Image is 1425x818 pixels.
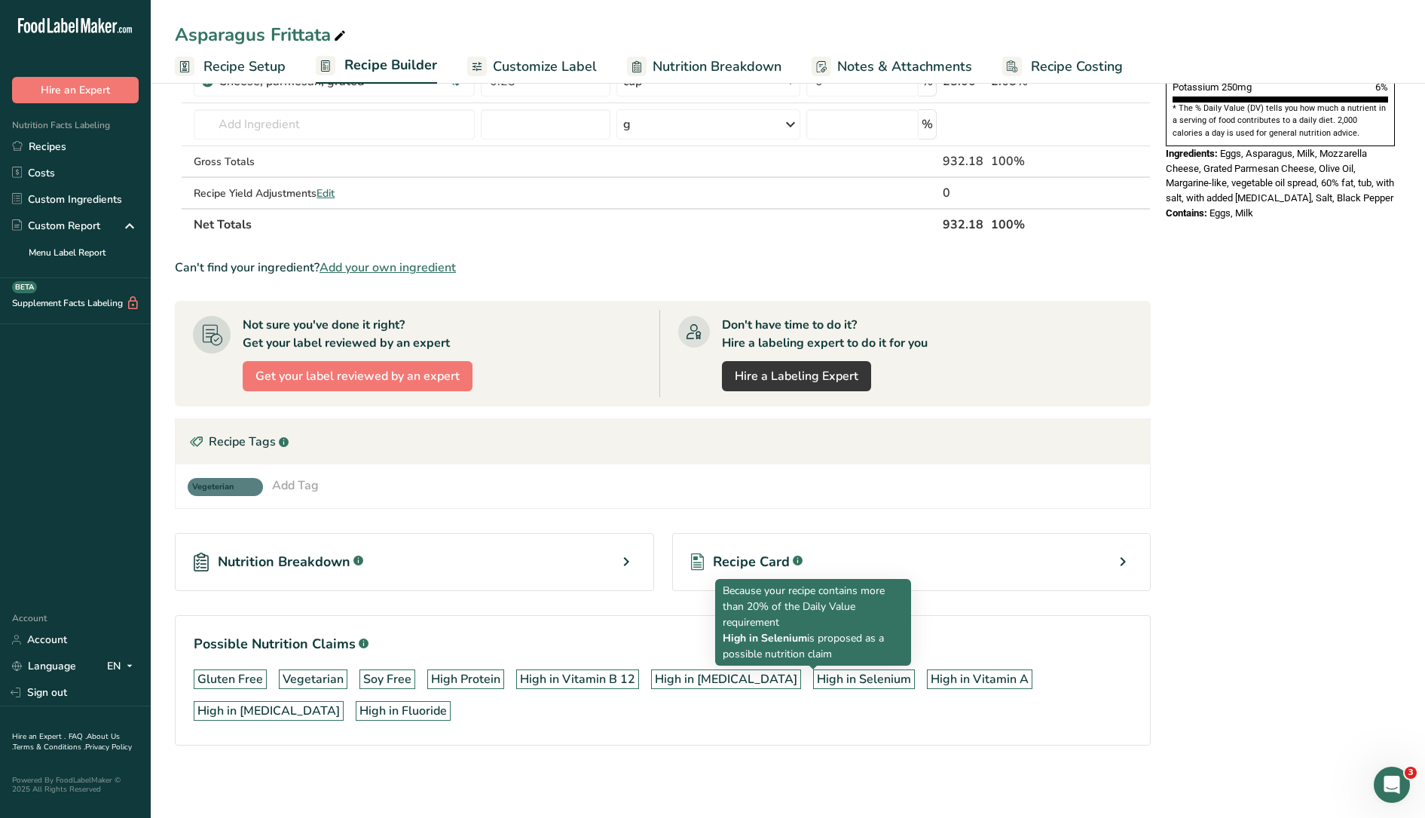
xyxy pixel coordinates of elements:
div: EN [107,657,139,676]
div: Recipe Tags [176,419,1150,464]
div: Asparagus Frittata [175,21,349,48]
div: High in Fluoride [359,702,447,720]
div: Don't have time to do it? Hire a labeling expert to do it for you [722,316,928,352]
div: High in Vitamin A [931,670,1029,688]
div: High in [MEDICAL_DATA] [655,670,797,688]
a: Language [12,653,76,679]
p: Because your recipe contains more than 20% of the Daily Value requirement [723,583,904,630]
th: Net Totals [191,208,939,240]
span: Recipe Costing [1031,57,1123,77]
div: High in Selenium [817,670,911,688]
div: Can't find your ingredient? [175,259,1151,277]
a: Customize Label [467,50,597,84]
span: Eggs, Asparagus, Milk, Mozzarella Cheese, Grated Parmesan Cheese, Olive Oil, Margarine-like, vege... [1166,148,1394,204]
section: * The % Daily Value (DV) tells you how much a nutrient in a serving of food contributes to a dail... [1173,103,1388,139]
span: 3 [1405,767,1417,779]
span: Nutrition Breakdown [653,57,781,77]
button: Get your label reviewed by an expert [243,361,472,391]
p: is proposed as a possible nutrition claim [723,630,904,662]
span: Notes & Attachments [837,57,972,77]
span: Potassium [1173,81,1219,93]
span: Recipe Builder [344,55,437,75]
span: Edit [316,186,335,201]
span: Eggs, Milk [1209,207,1253,219]
div: Gluten Free [197,670,263,688]
div: Vegetarian [283,670,344,688]
div: Soy Free [363,670,411,688]
div: 932.18 [943,152,985,170]
div: High in Vitamin B 12 [520,670,635,688]
div: g [623,115,631,133]
th: 100% [988,208,1082,240]
div: 100% [991,152,1079,170]
button: Hire an Expert [12,77,139,103]
a: About Us . [12,731,120,752]
span: Add your own ingredient [320,259,456,277]
span: 6% [1375,81,1388,93]
span: Customize Label [493,57,597,77]
div: Custom Report [12,218,100,234]
span: High in Selenium [723,631,807,645]
a: Privacy Policy [85,742,132,752]
a: Terms & Conditions . [13,742,85,752]
div: 0 [943,184,985,202]
a: Notes & Attachments [812,50,972,84]
div: High Protein [431,670,500,688]
div: BETA [12,281,37,293]
h1: Possible Nutrition Claims [194,634,1132,654]
a: Nutrition Breakdown [627,50,781,84]
div: Recipe Yield Adjustments [194,185,475,201]
span: Get your label reviewed by an expert [255,367,460,385]
span: Vegeterian [192,481,245,494]
a: Recipe Costing [1002,50,1123,84]
div: Add Tag [272,476,319,495]
iframe: Intercom live chat [1374,767,1410,803]
div: Gross Totals [194,154,475,170]
div: High in [MEDICAL_DATA] [197,702,340,720]
th: 932.18 [940,208,988,240]
a: Hire a Labeling Expert [722,361,871,391]
span: 250mg [1222,81,1252,93]
span: Recipe Setup [203,57,286,77]
a: Recipe Builder [316,48,437,84]
div: Powered By FoodLabelMaker © 2025 All Rights Reserved [12,776,139,794]
span: Recipe Card [713,552,790,572]
a: Hire an Expert . [12,731,66,742]
span: Contains: [1166,207,1207,219]
div: Not sure you've done it right? Get your label reviewed by an expert [243,316,450,352]
a: Recipe Setup [175,50,286,84]
a: FAQ . [69,731,87,742]
input: Add Ingredient [194,109,475,139]
span: Nutrition Breakdown [218,552,350,572]
span: Ingredients: [1166,148,1218,159]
